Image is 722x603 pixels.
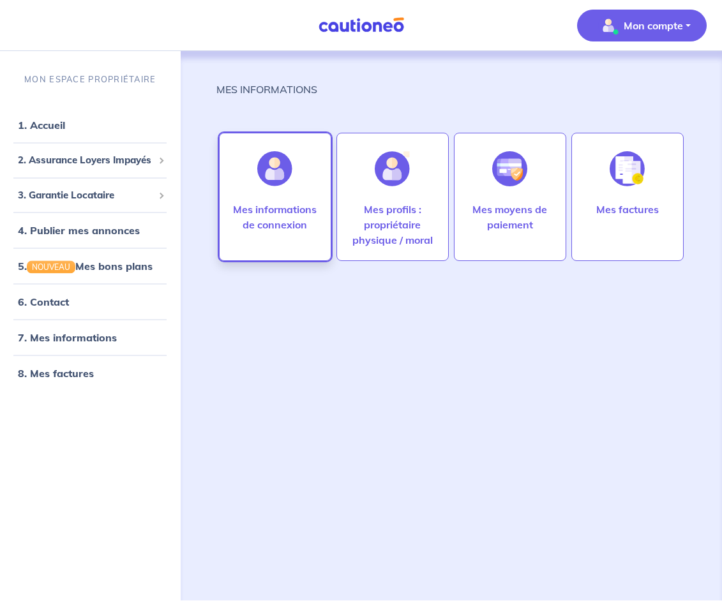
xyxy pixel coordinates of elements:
[216,82,317,97] p: MES INFORMATIONS
[18,119,65,131] a: 1. Accueil
[577,10,707,41] button: illu_account_valid_menu.svgMon compte
[350,202,435,248] p: Mes profils : propriétaire physique / moral
[492,151,527,186] img: illu_credit_card_no_anim.svg
[18,260,153,272] a: 5.NOUVEAUMes bons plans
[18,188,153,202] span: 3. Garantie Locataire
[598,15,619,36] img: illu_account_valid_menu.svg
[624,18,683,33] p: Mon compte
[375,151,410,186] img: illu_account_add.svg
[232,202,318,232] p: Mes informations de connexion
[18,224,140,237] a: 4. Publier mes annonces
[467,202,553,232] p: Mes moyens de paiement
[610,151,645,186] img: illu_invoice.svg
[5,289,176,315] div: 6. Contact
[5,218,176,243] div: 4. Publier mes annonces
[5,361,176,386] div: 8. Mes factures
[596,202,659,217] p: Mes factures
[5,325,176,350] div: 7. Mes informations
[313,17,409,33] img: Cautioneo
[18,331,117,344] a: 7. Mes informations
[5,112,176,138] div: 1. Accueil
[18,367,94,380] a: 8. Mes factures
[18,295,69,308] a: 6. Contact
[5,148,176,173] div: 2. Assurance Loyers Impayés
[18,153,153,168] span: 2. Assurance Loyers Impayés
[5,253,176,279] div: 5.NOUVEAUMes bons plans
[257,151,292,186] img: illu_account.svg
[5,182,176,207] div: 3. Garantie Locataire
[24,73,156,86] p: MON ESPACE PROPRIÉTAIRE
